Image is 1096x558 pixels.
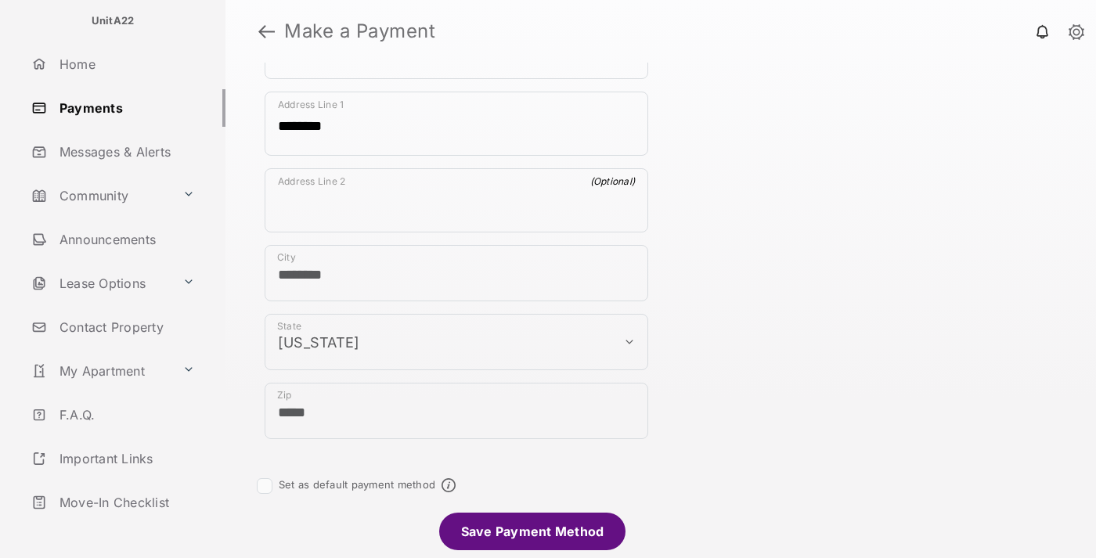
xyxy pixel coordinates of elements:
[284,22,435,41] strong: Make a Payment
[25,396,225,434] a: F.A.Q.
[25,352,176,390] a: My Apartment
[265,168,648,232] div: payment_method_screening[postal_addresses][addressLine2]
[25,265,176,302] a: Lease Options
[265,245,648,301] div: payment_method_screening[postal_addresses][locality]
[25,177,176,214] a: Community
[25,221,225,258] a: Announcements
[25,484,225,521] a: Move-In Checklist
[92,13,135,29] p: UnitA22
[25,89,225,127] a: Payments
[25,440,201,477] a: Important Links
[265,314,648,370] div: payment_method_screening[postal_addresses][administrativeArea]
[442,478,456,492] span: Default payment method info
[265,92,648,156] div: payment_method_screening[postal_addresses][addressLine1]
[25,308,225,346] a: Contact Property
[25,133,225,171] a: Messages & Alerts
[279,478,435,491] label: Set as default payment method
[439,513,626,550] li: Save Payment Method
[265,383,648,439] div: payment_method_screening[postal_addresses][postalCode]
[25,45,225,83] a: Home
